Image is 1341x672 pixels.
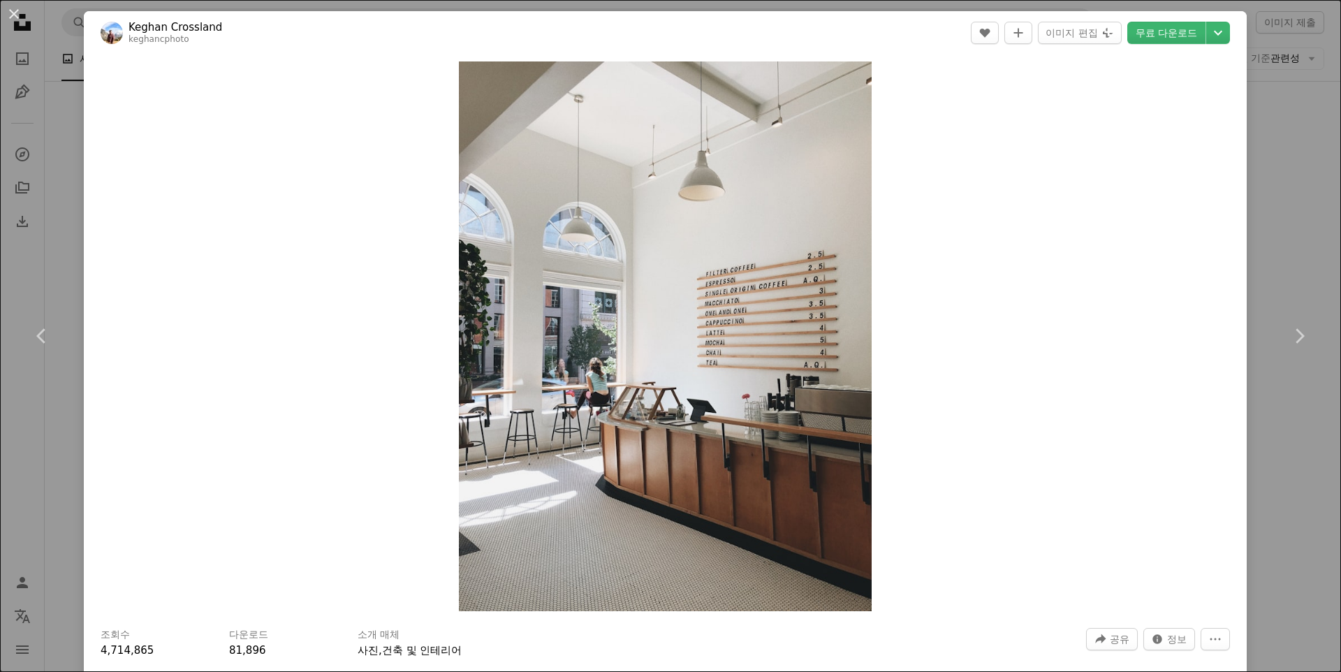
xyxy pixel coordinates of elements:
a: 건축 및 인테리어 [382,644,462,657]
button: 좋아요 [971,22,999,44]
span: 4,714,865 [101,644,154,657]
h3: 조회수 [101,628,130,642]
img: 벽 근처 갈색 나무 부엌 찬장 [459,61,871,611]
button: 이 이미지 확대 [459,61,871,611]
button: 다운로드 크기 선택 [1206,22,1230,44]
span: 공유 [1110,629,1129,650]
a: 사진 [358,644,379,657]
span: 81,896 [229,644,266,657]
img: Keghan Crossland의 프로필로 이동 [101,22,123,44]
button: 이미지 편집 [1038,22,1121,44]
a: Keghan Crossland [129,20,222,34]
button: 컬렉션에 추가 [1004,22,1032,44]
a: keghancphoto [129,34,189,44]
a: 다음 [1257,269,1341,403]
span: 정보 [1167,629,1187,650]
a: 무료 다운로드 [1127,22,1206,44]
button: 더 많은 작업 [1201,628,1230,650]
button: 이 이미지 공유 [1086,628,1138,650]
span: , [379,644,382,657]
h3: 다운로드 [229,628,268,642]
h3: 소개 매체 [358,628,400,642]
button: 이 이미지 관련 통계 [1143,628,1195,650]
